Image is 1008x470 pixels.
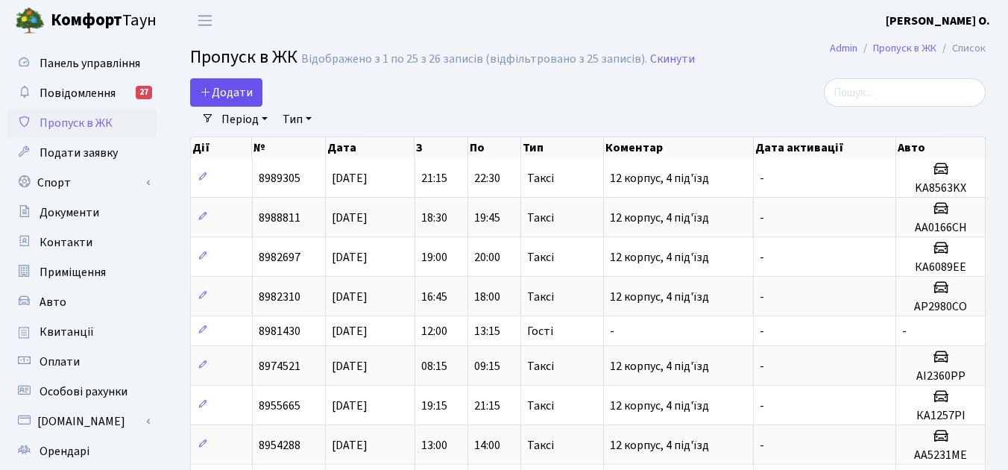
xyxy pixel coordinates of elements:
span: Панель управління [40,55,140,72]
th: Коментар [604,137,753,158]
span: - [760,170,764,187]
span: 22:30 [474,170,500,187]
a: Повідомлення27 [7,78,157,108]
span: - [760,323,764,339]
span: 8981430 [259,323,300,339]
span: 12 корпус, 4 під'їзд [610,170,709,187]
th: З [415,137,467,158]
span: Гості [527,325,553,337]
a: Пропуск в ЖК [873,40,936,56]
span: Орендарі [40,443,89,460]
span: Документи [40,204,99,221]
span: 13:15 [474,323,500,339]
th: Тип [521,137,604,158]
span: 19:45 [474,210,500,226]
a: Скинути [650,52,695,66]
h5: AP2980CO [902,300,979,314]
h5: AA5231ME [902,448,979,463]
div: 27 [136,86,152,99]
span: 12 корпус, 4 під'їзд [610,358,709,375]
span: 19:00 [421,249,447,266]
span: [DATE] [332,323,368,339]
span: Таксі [527,251,554,263]
span: Таун [51,8,157,34]
h5: AA0166CH [902,221,979,235]
span: - [760,437,764,454]
span: Таксі [527,400,554,412]
a: Тип [277,107,318,132]
span: - [760,358,764,375]
a: Оплати [7,347,157,377]
span: 09:15 [474,358,500,375]
th: Дата активації [754,137,896,158]
span: 20:00 [474,249,500,266]
span: [DATE] [332,289,368,305]
span: 8988811 [259,210,300,226]
span: 18:30 [421,210,447,226]
button: Переключити навігацію [186,8,224,33]
span: 13:00 [421,437,447,454]
h5: KA8563KX [902,181,979,195]
a: Admin [830,40,857,56]
span: 8955665 [259,398,300,414]
span: [DATE] [332,358,368,375]
span: Пропуск в ЖК [190,44,297,70]
span: 12 корпус, 4 під'їзд [610,210,709,226]
span: Квитанції [40,324,94,340]
span: 14:00 [474,437,500,454]
span: Таксі [527,291,554,303]
span: Таксі [527,212,554,224]
img: logo.png [15,6,45,36]
b: Комфорт [51,8,122,32]
th: Авто [896,137,986,158]
span: - [760,210,764,226]
a: Панель управління [7,48,157,78]
nav: breadcrumb [807,33,1008,64]
th: По [468,137,521,158]
a: Подати заявку [7,138,157,168]
a: Приміщення [7,257,157,287]
span: Таксі [527,439,554,451]
span: 12 корпус, 4 під'їзд [610,398,709,414]
span: Авто [40,294,66,310]
span: 8982697 [259,249,300,266]
span: Таксі [527,172,554,184]
span: - [760,249,764,266]
span: Пропуск в ЖК [40,115,113,131]
span: Оплати [40,354,80,370]
a: Квитанції [7,317,157,347]
span: 19:15 [421,398,447,414]
span: 16:45 [421,289,447,305]
span: [DATE] [332,210,368,226]
span: Подати заявку [40,145,118,161]
input: Пошук... [824,78,986,107]
span: Додати [200,84,253,101]
th: Дії [191,137,252,158]
b: [PERSON_NAME] О. [886,13,990,29]
span: Особові рахунки [40,383,127,400]
span: Контакти [40,234,92,251]
span: - [760,289,764,305]
span: 8954288 [259,437,300,454]
span: [DATE] [332,170,368,187]
span: Повідомлення [40,85,116,101]
a: Додати [190,78,262,107]
span: 12 корпус, 4 під'їзд [610,289,709,305]
span: 12:00 [421,323,447,339]
span: - [610,323,614,339]
span: 21:15 [421,170,447,187]
h5: AI2360PP [902,369,979,383]
span: 12 корпус, 4 під'їзд [610,249,709,266]
a: Період [215,107,274,132]
a: Авто [7,287,157,317]
span: 18:00 [474,289,500,305]
li: Список [936,40,986,57]
span: 8989305 [259,170,300,187]
div: Відображено з 1 по 25 з 26 записів (відфільтровано з 25 записів). [301,52,647,66]
h5: КА6089ЕЕ [902,260,979,275]
a: Документи [7,198,157,228]
span: - [760,398,764,414]
span: [DATE] [332,249,368,266]
span: - [902,323,907,339]
a: Особові рахунки [7,377,157,407]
